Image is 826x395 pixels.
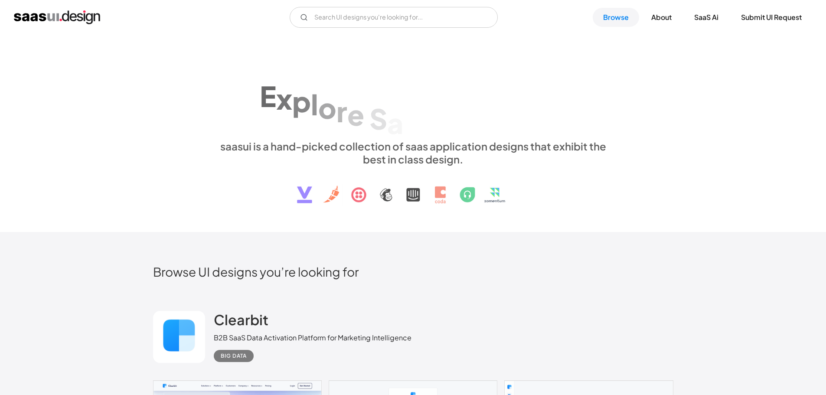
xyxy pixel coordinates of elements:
div: l [311,88,318,121]
div: S [369,102,387,135]
img: text, icon, saas logo [282,166,545,211]
div: saasui is a hand-picked collection of saas application designs that exhibit the best in class des... [214,140,613,166]
a: Submit UI Request [731,8,812,27]
input: Search UI designs you're looking for... [290,7,498,28]
div: Big Data [221,351,247,361]
div: e [347,98,364,131]
a: Browse [593,8,639,27]
a: SaaS Ai [684,8,729,27]
div: x [276,82,292,115]
div: a [387,106,403,140]
form: Email Form [290,7,498,28]
div: E [260,79,276,112]
div: r [336,94,347,127]
a: About [641,8,682,27]
a: home [14,10,100,24]
h2: Clearbit [214,311,268,328]
a: Clearbit [214,311,268,333]
div: p [292,85,311,118]
h1: Explore SaaS UI design patterns & interactions. [214,65,613,131]
div: o [318,91,336,124]
h2: Browse UI designs you’re looking for [153,264,673,279]
div: B2B SaaS Data Activation Platform for Marketing Intelligence [214,333,411,343]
